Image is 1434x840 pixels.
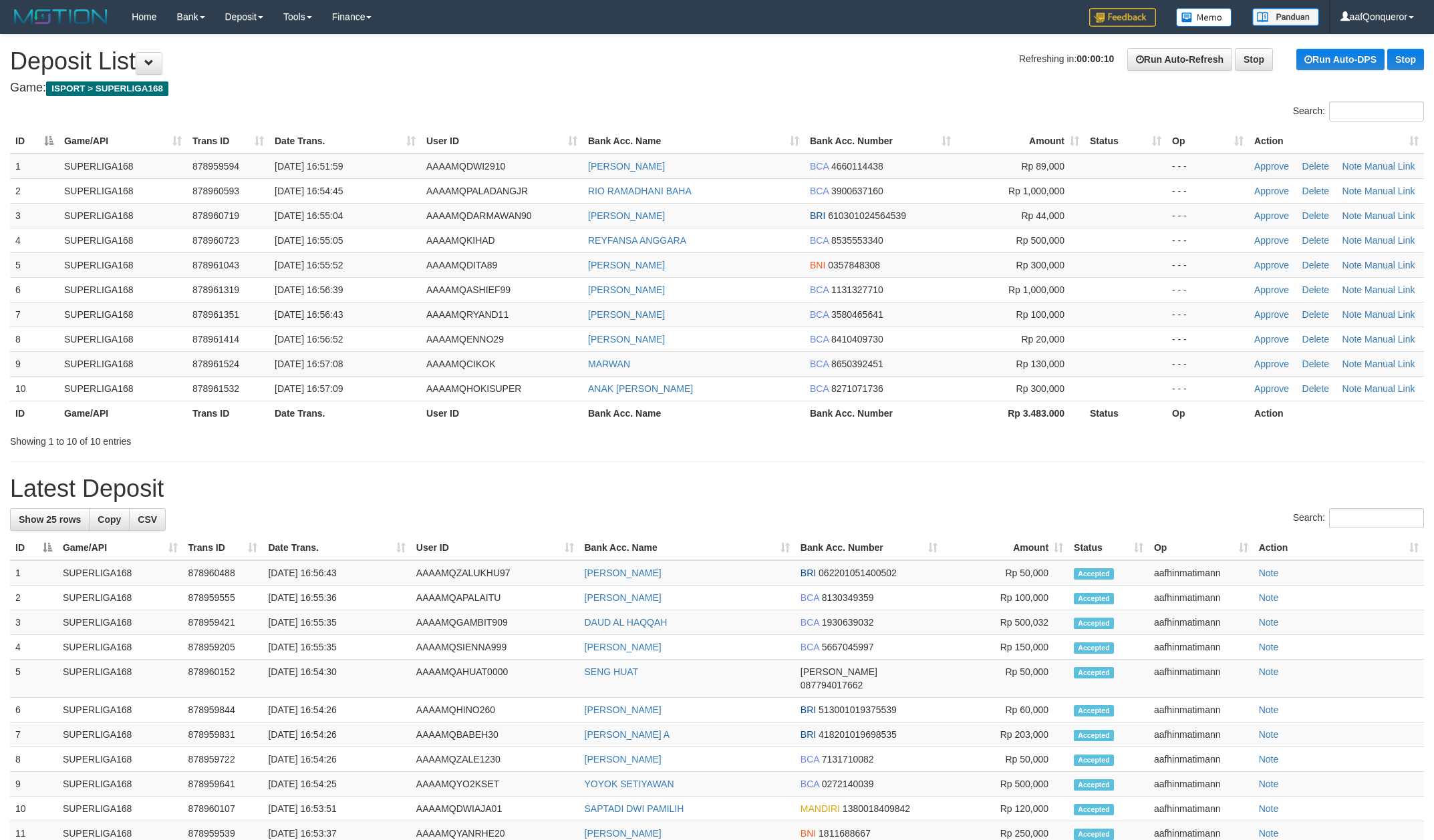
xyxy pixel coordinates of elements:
[183,635,263,660] td: 878959205
[192,235,239,246] span: 878960723
[1149,722,1254,747] td: aafhinmatimann
[1149,610,1254,635] td: aafhinmatimann
[10,228,59,252] td: 4
[810,210,825,221] span: BRI
[10,129,59,154] th: ID: activate to sort column descending
[187,129,269,154] th: Trans ID: activate to sort column ascending
[1365,260,1415,270] a: Manual Link
[822,617,874,628] span: Copy 1930639032 to clipboard
[57,660,183,698] td: SUPERLIGA168
[956,401,1085,425] th: Rp 3.483.000
[1167,154,1249,179] td: - - -
[1089,8,1156,27] img: Feedback.jpg
[1302,359,1329,369] a: Delete
[1021,334,1064,345] span: Rp 20,000
[1342,359,1363,369] a: Note
[426,334,504,345] span: AAAAMQENNO29
[1302,284,1329,295] a: Delete
[57,722,183,747] td: SUPERLIGA168
[10,203,59,228] td: 3
[1254,210,1289,221] a: Approve
[1365,359,1415,369] a: Manual Link
[426,210,532,221] span: AAAAMQDARMAWAN90
[421,129,583,154] th: User ID: activate to sort column ascending
[10,7,112,27] img: MOTION_logo.png
[10,81,1424,95] h4: Game:
[10,698,57,722] td: 6
[822,754,874,765] span: Copy 7131710082 to clipboard
[1254,309,1289,320] a: Approve
[1342,161,1363,172] a: Note
[10,154,59,179] td: 1
[1342,186,1363,196] a: Note
[1302,161,1329,172] a: Delete
[10,560,57,586] td: 1
[411,660,579,698] td: AAAAMQAHUAT0000
[588,235,686,246] a: REYFANSA ANGGARA
[187,401,269,425] th: Trans ID
[275,260,343,270] span: [DATE] 16:55:52
[59,129,187,154] th: Game/API: activate to sort column ascending
[1016,235,1064,246] span: Rp 500,000
[183,722,263,747] td: 878959831
[1302,334,1329,345] a: Delete
[583,401,805,425] th: Bank Acc. Name
[275,186,343,196] span: [DATE] 16:54:45
[831,309,883,320] span: Copy 3580465641 to clipboard
[1068,536,1149,560] th: Status: activate to sort column ascending
[828,260,880,270] span: Copy 0357848308 to clipboard
[585,592,662,603] a: [PERSON_NAME]
[1365,284,1415,295] a: Manual Link
[10,48,1424,75] h1: Deposit List
[1167,277,1249,302] td: - - -
[1167,178,1249,203] td: - - -
[1254,383,1289,394] a: Approve
[831,383,883,394] span: Copy 8271071736 to clipboard
[10,277,59,302] td: 6
[1254,536,1424,560] th: Action: activate to sort column ascending
[801,729,816,740] span: BRI
[275,210,343,221] span: [DATE] 16:55:04
[59,327,187,351] td: SUPERLIGA168
[1249,129,1424,154] th: Action: activate to sort column ascending
[822,592,874,603] span: Copy 8130349359 to clipboard
[1074,568,1114,580] span: Accepted
[1342,284,1363,295] a: Note
[1149,536,1254,560] th: Op: activate to sort column ascending
[1167,302,1249,327] td: - - -
[1254,235,1289,246] a: Approve
[192,210,239,221] span: 878960719
[46,81,168,96] span: ISPORT > SUPERLIGA168
[183,610,263,635] td: 878959421
[822,642,874,652] span: Copy 5667045997 to clipboard
[1008,186,1064,196] span: Rp 1,000,000
[59,401,187,425] th: Game/API
[10,747,57,772] td: 8
[411,747,579,772] td: AAAAMQZALE1230
[129,508,166,531] a: CSV
[819,568,897,578] span: Copy 062201051400502 to clipboard
[275,235,343,246] span: [DATE] 16:55:05
[263,698,410,722] td: [DATE] 16:54:26
[831,359,883,369] span: Copy 8650392451 to clipboard
[588,186,692,196] a: RIO RAMADHANI BAHA
[10,475,1424,502] h1: Latest Deposit
[411,536,579,560] th: User ID: activate to sort column ascending
[1342,383,1363,394] a: Note
[1342,235,1363,246] a: Note
[1074,642,1114,654] span: Accepted
[1167,327,1249,351] td: - - -
[1252,8,1319,26] img: panduan.png
[801,568,816,578] span: BRI
[426,359,495,369] span: AAAAMQCIKOK
[411,698,579,722] td: AAAAMQHINO260
[588,383,693,394] a: ANAK [PERSON_NAME]
[275,359,343,369] span: [DATE] 16:57:08
[943,698,1068,722] td: Rp 60,000
[1302,235,1329,246] a: Delete
[1254,186,1289,196] a: Approve
[10,536,57,560] th: ID: activate to sort column descending
[828,210,906,221] span: Copy 610301024564539 to clipboard
[831,235,883,246] span: Copy 8535553340 to clipboard
[588,284,665,295] a: [PERSON_NAME]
